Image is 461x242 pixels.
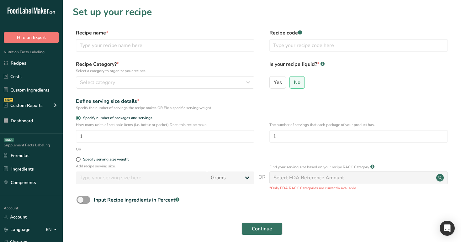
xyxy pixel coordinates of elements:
h1: Set up your recipe [73,5,451,19]
p: *Only FDA RACC Categories are currently available [269,185,448,191]
p: Find your serving size based on your recipe RACC Category [269,164,369,170]
div: NEW [4,98,13,102]
div: Custom Reports [4,102,43,109]
input: Type your recipe name here [76,39,254,52]
div: Define serving size details [76,97,254,105]
div: Select FDA Reference Amount [273,174,344,181]
p: Select a category to organize your recipes [76,68,254,74]
label: Recipe name [76,29,254,37]
div: Input Recipe ingredients in Percent [94,196,179,204]
div: OR [76,146,81,152]
div: BETA [4,138,14,142]
div: Open Intercom Messenger [440,221,455,236]
label: Is your recipe liquid? [269,60,448,74]
input: Type your recipe code here [269,39,448,52]
input: Type your serving size here [76,171,207,184]
button: Select category [76,76,254,89]
span: Select category [80,79,115,86]
div: EN [46,226,59,234]
button: Continue [241,223,283,235]
label: Recipe code [269,29,448,37]
button: Hire an Expert [4,32,59,43]
p: Add recipe serving size. [76,163,254,169]
div: Specify the number of servings the recipe makes OR Fix a specific serving weight [76,105,254,111]
p: The number of servings that each package of your product has. [269,122,448,128]
span: Specify number of packages and servings [81,116,152,120]
label: Recipe Category? [76,60,254,74]
a: Language [4,224,30,235]
span: No [294,79,300,86]
span: OR [258,173,266,191]
span: Yes [274,79,282,86]
div: Specify serving size weight [83,157,129,162]
p: How many units of sealable items (i.e. bottle or packet) Does this recipe make. [76,122,254,128]
span: Continue [252,225,272,233]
